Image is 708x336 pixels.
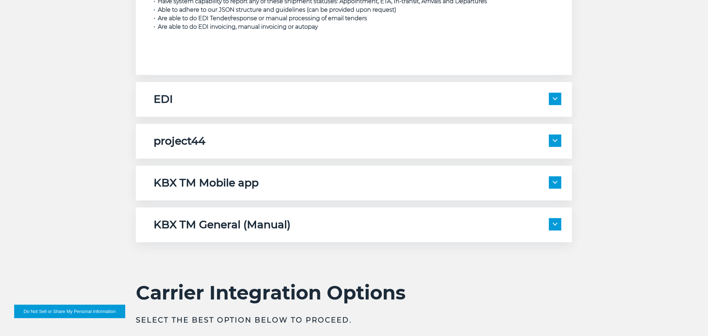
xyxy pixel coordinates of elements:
h5: KBX TM General (Manual) [154,218,291,232]
img: arrow [553,97,558,100]
h5: project44 [154,135,205,148]
span: • Able to adhere to our JSON structure and guidelines (can be provided upon request) [154,6,396,13]
h5: EDI [154,93,173,106]
button: Do Not Sell or Share My Personal Information [14,305,125,318]
img: arrow [553,181,558,184]
span: • Are able to do EDI invoicing, manual invoicing or autopay [154,23,318,30]
h2: Carrier Integration Options [136,281,572,305]
img: arrow [553,223,558,226]
img: arrow [553,139,558,142]
span: • Are able to do EDI Tender/response or manual processing of email tenders [154,15,367,22]
h5: KBX TM Mobile app [154,177,259,190]
h3: Select the best option below to proceed. [136,315,572,325]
